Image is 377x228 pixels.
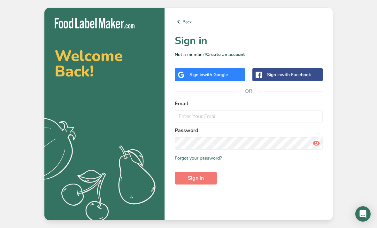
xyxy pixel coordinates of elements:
[188,174,204,182] span: Sign in
[189,71,228,78] div: Sign in
[175,18,323,26] a: Back
[175,172,217,185] button: Sign in
[175,51,323,58] p: Not a member?
[175,100,323,107] label: Email
[175,110,323,123] input: Enter Your Email
[206,51,245,58] a: Create an account
[267,71,311,78] div: Sign in
[239,82,258,101] span: OR
[355,206,371,222] div: Open Intercom Messenger
[55,48,154,79] h2: Welcome Back!
[281,72,311,78] span: with Facebook
[175,127,323,134] label: Password
[175,33,323,49] h1: Sign in
[175,155,222,161] a: Forgot your password?
[203,72,228,78] span: with Google
[55,18,135,28] img: Food Label Maker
